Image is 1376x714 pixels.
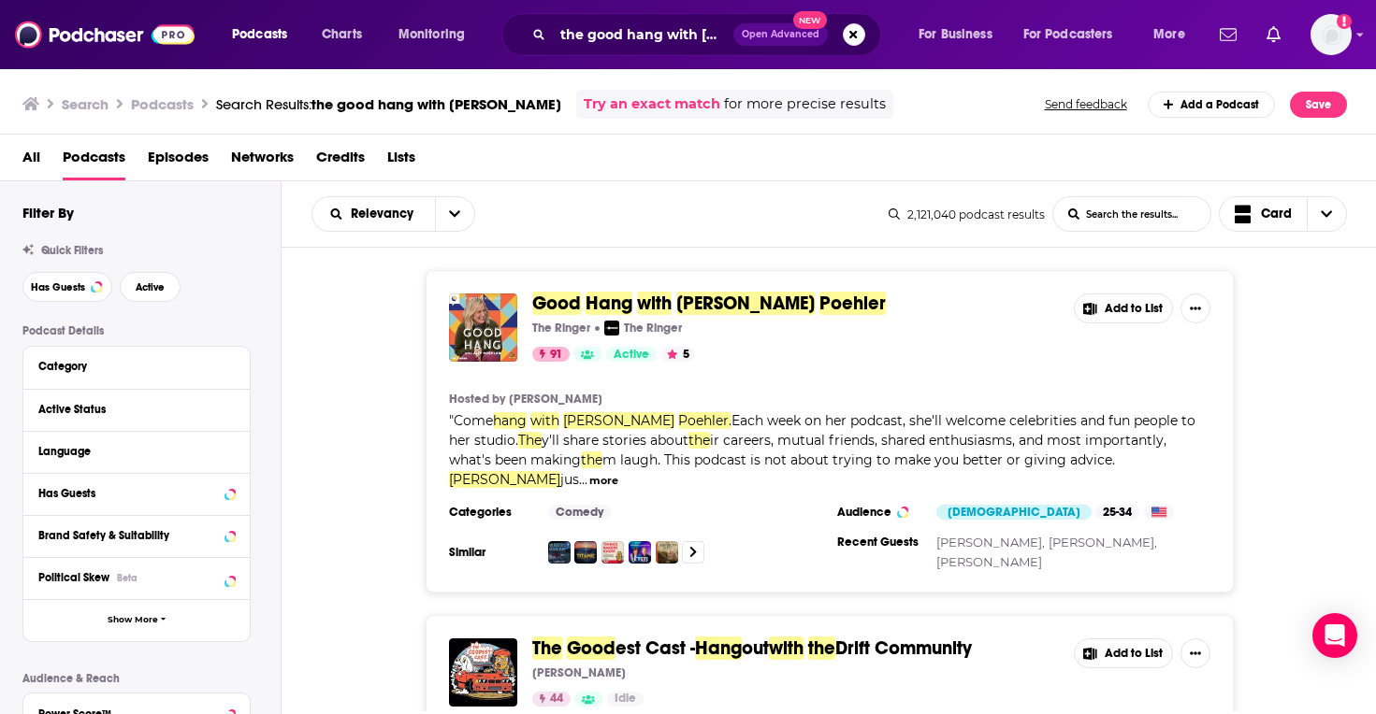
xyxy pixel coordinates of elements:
[532,636,562,660] span: The
[231,142,294,180] a: Networks
[936,505,1092,520] div: [DEMOGRAPHIC_DATA]
[676,292,815,315] span: [PERSON_NAME]
[629,541,651,564] img: Christiane Amanpour Presents: The Ex Files
[449,505,533,520] h3: Categories
[38,571,109,584] span: Political Skew
[41,244,103,257] span: Quick Filters
[1212,19,1244,50] a: Show notifications dropdown
[38,439,235,463] button: Language
[310,20,373,50] a: Charts
[548,541,571,564] img: Murder in the Moonlight
[1290,92,1347,118] button: Save
[607,692,644,707] a: Idle
[532,692,571,707] a: 44
[615,690,636,708] span: Idle
[1153,21,1185,48] span: More
[601,541,624,564] img: Things Bakers Know: The King Arthur Baking Podcast
[449,412,1195,488] span: "
[579,471,587,488] span: ...
[493,412,527,429] span: hang
[1148,92,1276,118] a: Add a Podcast
[449,432,1166,468] span: ir careers, mutual friends, shared enthusiasms, and most importantly, what's been making
[606,347,657,362] a: Active
[351,207,420,221] span: Relevancy
[1311,14,1352,55] img: User Profile
[532,292,581,315] span: Good
[22,272,112,302] button: Has Guests
[889,207,1045,221] div: 2,121,040 podcast results
[23,599,250,641] button: Show More
[793,11,827,29] span: New
[532,293,886,314] a: GoodHangwith[PERSON_NAME]Poehler
[808,636,835,660] span: the
[387,142,415,180] a: Lists
[560,471,579,488] span: jus
[548,505,611,520] a: Comedy
[219,20,311,50] button: open menu
[1180,638,1210,668] button: Show More Button
[584,93,720,115] a: Try an exact match
[1311,14,1352,55] button: Show profile menu
[550,690,563,708] span: 44
[604,321,682,336] a: The RingerThe Ringer
[581,451,602,468] span: the
[1180,293,1210,323] button: Show More Button
[742,636,769,660] span: out
[678,412,731,429] span: Poehler.
[769,636,804,660] span: with
[661,347,695,362] button: 5
[22,672,251,685] p: Audience & Reach
[509,392,602,407] a: [PERSON_NAME]
[120,272,181,302] button: Active
[819,292,886,315] span: Poehler
[518,432,542,449] span: The
[1023,21,1113,48] span: For Podcasters
[449,293,517,362] img: Good Hang with Amy Poehler
[604,321,619,336] img: The Ringer
[38,403,223,416] div: Active Status
[38,487,219,500] div: Has Guests
[616,636,695,660] span: est Cast -
[624,321,682,336] p: The Ringer
[532,321,590,336] p: The Ringer
[567,636,616,660] span: Good
[589,473,618,489] button: more
[919,21,992,48] span: For Business
[316,142,365,180] a: Credits
[532,665,626,680] p: [PERSON_NAME]
[1074,293,1173,323] button: Add to List
[532,638,972,659] a: TheGoodest Cast -HangoutwiththeDrift Community
[38,397,235,421] button: Active Status
[449,638,517,707] img: The Goodest Cast - Hangout with the Drift Community
[148,142,209,180] a: Episodes
[131,95,194,113] h3: Podcasts
[38,481,235,505] button: Has Guests
[936,535,1045,550] a: [PERSON_NAME],
[563,412,674,429] span: [PERSON_NAME]
[1261,207,1292,221] span: Card
[311,196,475,232] h2: Choose List sort
[38,354,235,378] button: Category
[398,21,465,48] span: Monitoring
[656,541,678,564] img: The American West
[574,541,597,564] img: Titanic: Ship of Dreams
[31,282,85,293] span: Has Guests
[1074,638,1173,668] button: Add to List
[435,197,474,231] button: open menu
[312,207,435,221] button: open menu
[38,360,223,373] div: Category
[454,412,493,429] span: Come
[542,432,688,449] span: y'll share stories about
[22,204,74,221] h2: Filter By
[117,572,138,584] div: Beta
[108,615,158,625] span: Show More
[1219,196,1348,232] button: Choose View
